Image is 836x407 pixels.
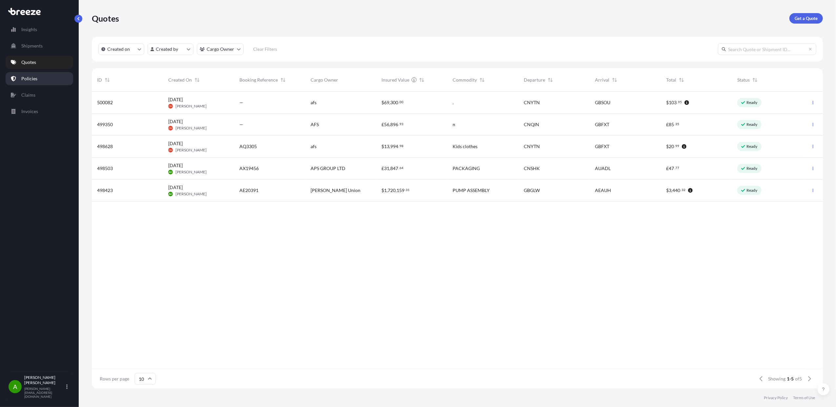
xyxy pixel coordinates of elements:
span: Departure [524,77,545,83]
a: Policies [6,72,73,85]
p: Ready [746,100,758,105]
button: Sort [678,76,685,84]
a: Privacy Policy [764,395,788,400]
span: AUADL [595,165,611,172]
span: APS GROUP LTD [311,165,345,172]
p: Quotes [92,13,119,24]
span: Created On [168,77,192,83]
button: Sort [546,76,554,84]
input: Search Quote or Shipment ID... [718,43,816,55]
button: Sort [103,76,111,84]
span: 64 [400,167,404,169]
span: 85 [669,122,674,127]
p: [PERSON_NAME][EMAIL_ADDRESS][DOMAIN_NAME] [24,387,65,398]
span: 20 [669,144,674,149]
span: 499350 [97,121,113,128]
span: AH [169,169,172,175]
span: 47 [669,166,674,171]
p: Quotes [21,59,36,66]
span: £ [666,166,669,171]
span: £ [382,166,384,171]
span: 498503 [97,165,113,172]
span: [DATE] [168,118,183,125]
p: Insights [21,26,37,33]
span: 99 [675,145,679,147]
span: Total [666,77,676,83]
span: £ [382,122,384,127]
span: 1 [384,188,387,193]
span: Kids clothes [453,143,478,150]
span: , [387,188,388,193]
span: of 5 [795,376,802,382]
span: $ [382,144,384,149]
span: [DATE] [168,140,183,147]
span: , [396,188,397,193]
a: Terms of Use [793,395,815,400]
span: 159 [397,188,405,193]
p: Shipments [21,43,43,49]
span: — [239,99,243,106]
span: PACKAGING [453,165,480,172]
span: 13 [384,144,390,149]
span: , [390,100,391,105]
button: cargoOwner Filter options [197,43,244,55]
span: AE20391 [239,187,258,194]
span: 498423 [97,187,113,194]
p: Invoices [21,108,38,115]
a: Insights [6,23,73,36]
span: Insured Value [382,77,410,83]
span: 300 [391,100,398,105]
span: 56 [384,122,390,127]
p: Cargo Owner [207,46,234,52]
span: , [671,188,672,193]
span: Arrival [595,77,609,83]
p: Ready [746,166,758,171]
span: 98 [400,145,404,147]
span: $ [382,100,384,105]
button: Sort [751,76,759,84]
span: 31 [384,166,390,171]
span: . [674,167,675,169]
span: Showing [768,376,786,382]
button: Sort [279,76,287,84]
span: , [390,166,391,171]
span: 3 [669,188,671,193]
span: , [390,144,391,149]
span: AEAUH [595,187,611,194]
span: CNQIN [524,121,539,128]
span: [PERSON_NAME] [175,147,207,153]
button: Sort [611,76,619,84]
button: Sort [478,76,486,84]
span: 69 [384,100,390,105]
a: Get a Quote [789,13,823,24]
span: — [239,121,243,128]
span: [DATE] [168,96,183,103]
span: AFS [311,121,319,128]
span: , [390,122,391,127]
span: 1-5 [787,376,794,382]
span: CH [169,147,172,153]
p: Policies [21,75,37,82]
span: Rows per page [100,376,129,382]
span: 847 [391,166,398,171]
span: [PERSON_NAME] [175,169,207,175]
span: Commodity [453,77,477,83]
span: . [681,189,681,191]
span: Booking Reference [239,77,278,83]
p: Clear Filters [254,46,277,52]
span: . [405,189,406,191]
p: Claims [21,92,35,98]
p: Get a Quote [795,15,818,22]
span: [PERSON_NAME] Union [311,187,360,194]
span: GBGLW [524,187,540,194]
span: ID [97,77,102,83]
span: Cargo Owner [311,77,338,83]
a: Claims [6,88,73,102]
span: $ [382,188,384,193]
